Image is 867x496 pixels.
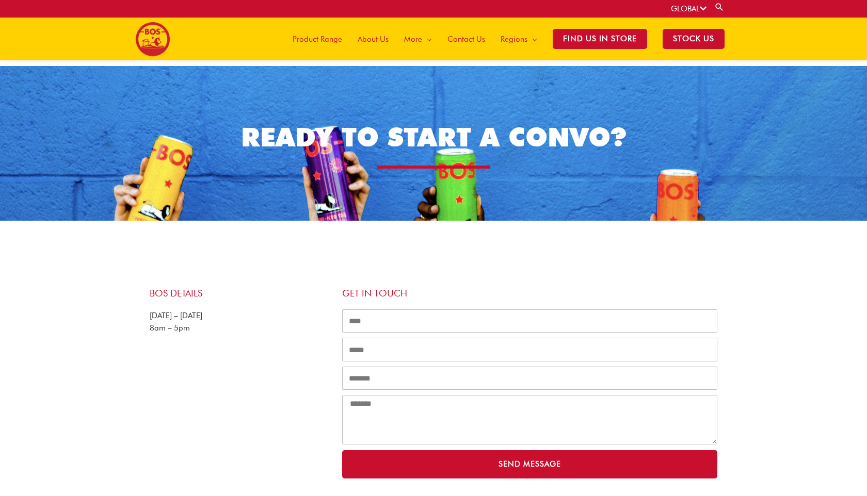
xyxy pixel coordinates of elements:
[358,24,389,55] span: About Us
[150,323,190,333] span: 8am – 5pm
[447,24,485,55] span: Contact Us
[277,18,732,60] nav: Site Navigation
[714,2,725,12] a: Search button
[671,4,707,13] a: GLOBAL
[135,22,170,57] img: BOS logo finals-200px
[493,18,545,60] a: Regions
[440,18,493,60] a: Contact Us
[342,288,717,299] h4: Get in touch
[150,311,202,320] span: [DATE] – [DATE]
[151,119,717,155] h1: READY TO START A CONVO?
[404,24,422,55] span: More
[553,29,647,49] span: Find Us in Store
[501,24,527,55] span: Regions
[663,29,725,49] span: STOCK US
[655,18,732,60] a: STOCK US
[396,18,440,60] a: More
[350,18,396,60] a: About Us
[150,288,332,299] h4: BOS Details
[293,24,342,55] span: Product Range
[285,18,350,60] a: Product Range
[342,309,717,484] form: ContactUs
[545,18,655,60] a: Find Us in Store
[342,450,717,478] button: Send Message
[499,460,561,468] span: Send Message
